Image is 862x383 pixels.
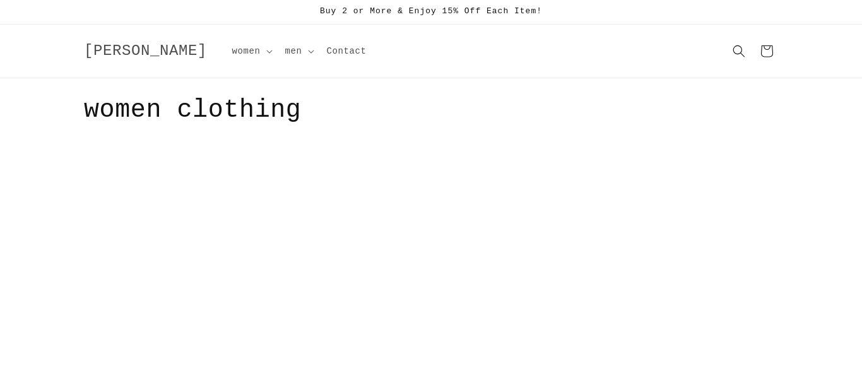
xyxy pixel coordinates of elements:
[84,42,207,59] span: [PERSON_NAME]
[232,45,261,57] span: women
[320,6,542,16] span: Buy 2 or More & Enjoy 15% Off Each Item!
[80,39,212,64] a: [PERSON_NAME]
[725,37,753,65] summary: Search
[285,45,302,57] span: men
[319,38,374,64] a: Contact
[225,38,278,64] summary: women
[84,94,778,127] h1: women clothing
[327,45,367,57] span: Contact
[278,38,319,64] summary: men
